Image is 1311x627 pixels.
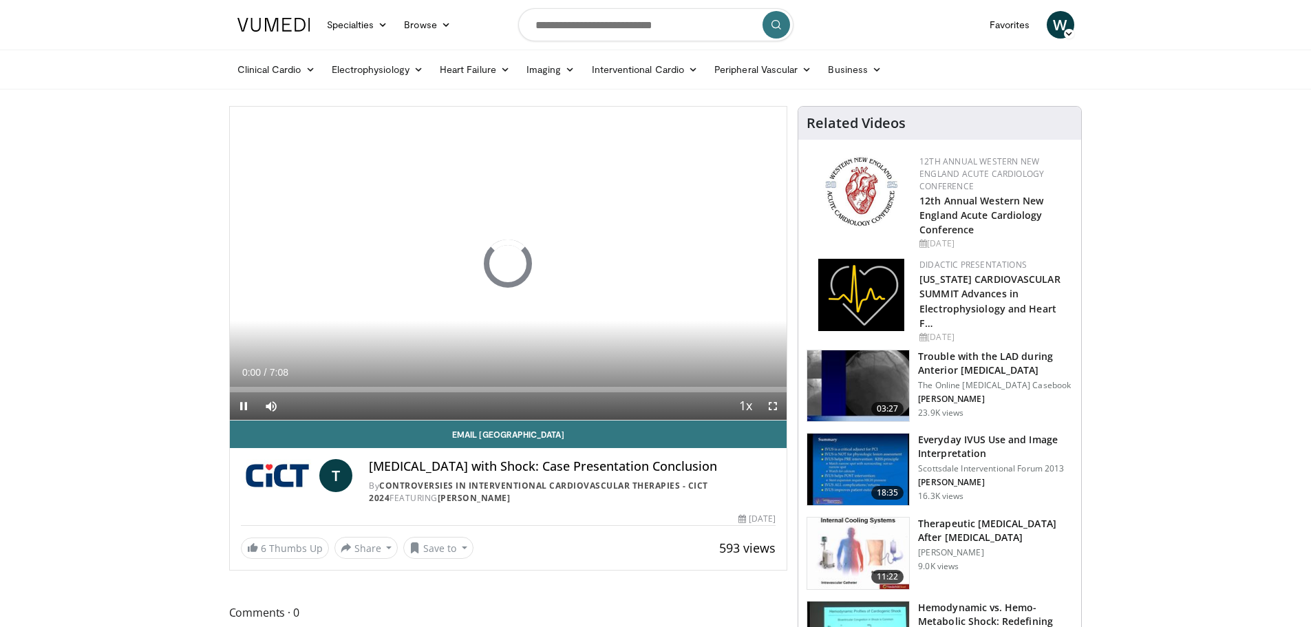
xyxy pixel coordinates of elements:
a: Business [820,56,890,83]
a: Imaging [518,56,584,83]
a: Interventional Cardio [584,56,707,83]
a: W [1047,11,1074,39]
div: [DATE] [919,331,1070,343]
div: [DATE] [738,513,776,525]
span: Comments 0 [229,604,788,621]
a: Peripheral Vascular [706,56,820,83]
button: Playback Rate [732,392,759,420]
div: By FEATURING [369,480,776,504]
img: dTBemQywLidgNXR34xMDoxOjA4MTsiGN.150x105_q85_crop-smart_upscale.jpg [807,434,909,505]
a: Heart Failure [431,56,518,83]
span: 7:08 [270,367,288,378]
span: 03:27 [871,402,904,416]
a: Favorites [981,11,1038,39]
span: 18:35 [871,486,904,500]
a: 18:35 Everyday IVUS Use and Image Interpretation Scottsdale Interventional Forum 2013 [PERSON_NAM... [807,433,1073,506]
img: ABqa63mjaT9QMpl35hMDoxOmtxO3TYNt_2.150x105_q85_crop-smart_upscale.jpg [807,350,909,422]
video-js: Video Player [230,107,787,421]
h4: [MEDICAL_DATA] with Shock: Case Presentation Conclusion [369,459,776,474]
a: 12th Annual Western New England Acute Cardiology Conference [919,194,1043,236]
a: [US_STATE] CARDIOVASCULAR SUMMIT Advances in Electrophysiology and Heart F… [919,273,1060,329]
p: [PERSON_NAME] [918,547,1073,558]
span: 593 views [719,540,776,556]
p: 9.0K views [918,561,959,572]
img: 1860aa7a-ba06-47e3-81a4-3dc728c2b4cf.png.150x105_q85_autocrop_double_scale_upscale_version-0.2.png [818,259,904,331]
img: 243698_0002_1.png.150x105_q85_crop-smart_upscale.jpg [807,518,909,589]
p: The Online [MEDICAL_DATA] Casebook [918,380,1073,391]
span: 6 [261,542,266,555]
p: 16.3K views [918,491,963,502]
a: 03:27 Trouble with the LAD during Anterior [MEDICAL_DATA] The Online [MEDICAL_DATA] Casebook [PER... [807,350,1073,423]
button: Pause [230,392,257,420]
a: Email [GEOGRAPHIC_DATA] [230,421,787,448]
button: Mute [257,392,285,420]
button: Fullscreen [759,392,787,420]
img: VuMedi Logo [237,18,310,32]
h4: Related Videos [807,115,906,131]
div: Progress Bar [230,387,787,392]
a: [PERSON_NAME] [438,492,511,504]
a: T [319,459,352,492]
a: 12th Annual Western New England Acute Cardiology Conference [919,156,1044,192]
p: 23.9K views [918,407,963,418]
input: Search topics, interventions [518,8,793,41]
p: [PERSON_NAME] [918,477,1073,488]
button: Save to [403,537,473,559]
span: / [264,367,267,378]
h3: Trouble with the LAD during Anterior [MEDICAL_DATA] [918,350,1073,377]
a: 11:22 Therapeutic [MEDICAL_DATA] After [MEDICAL_DATA] [PERSON_NAME] 9.0K views [807,517,1073,590]
a: Controversies in Interventional Cardiovascular Therapies - CICT 2024 [369,480,708,504]
a: 6 Thumbs Up [241,538,329,559]
h3: Everyday IVUS Use and Image Interpretation [918,433,1073,460]
img: Controversies in Interventional Cardiovascular Therapies - CICT 2024 [241,459,315,492]
div: [DATE] [919,237,1070,250]
p: [PERSON_NAME] [918,394,1073,405]
div: Didactic Presentations [919,259,1070,271]
a: Specialties [319,11,396,39]
a: Clinical Cardio [229,56,323,83]
h3: Therapeutic [MEDICAL_DATA] After [MEDICAL_DATA] [918,517,1073,544]
img: 0954f259-7907-4053-a817-32a96463ecc8.png.150x105_q85_autocrop_double_scale_upscale_version-0.2.png [823,156,899,228]
a: Electrophysiology [323,56,431,83]
a: Browse [396,11,459,39]
p: Scottsdale Interventional Forum 2013 [918,463,1073,474]
span: 11:22 [871,570,904,584]
button: Share [334,537,398,559]
span: 0:00 [242,367,261,378]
